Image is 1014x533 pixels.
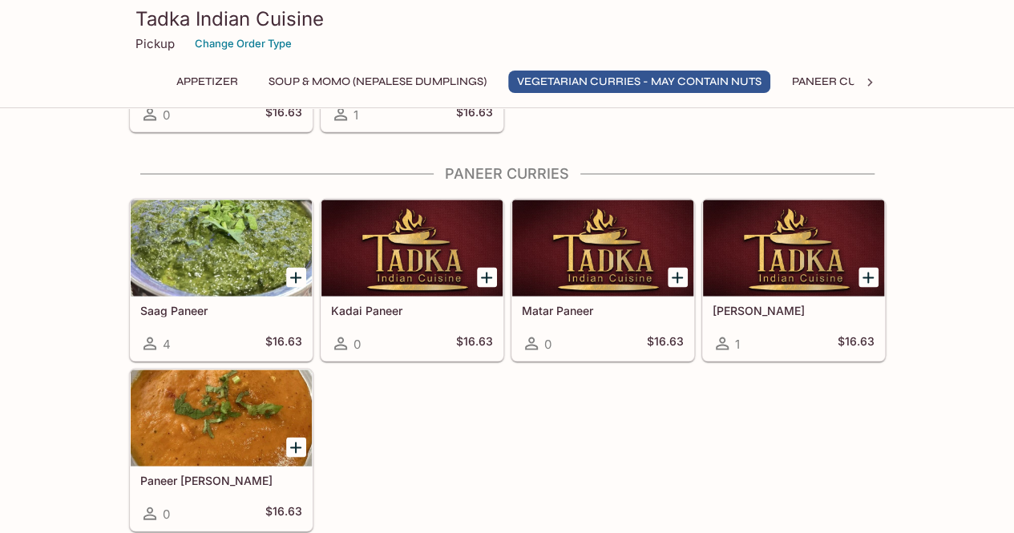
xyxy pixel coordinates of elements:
button: Change Order Type [188,31,299,56]
span: 0 [544,336,551,351]
div: Paneer Makhani [703,200,884,296]
a: Paneer [PERSON_NAME]0$16.63 [130,369,313,531]
button: Add Kadai Paneer [477,267,497,287]
h5: Paneer [PERSON_NAME] [140,473,302,487]
div: Saag Paneer [131,200,312,296]
p: Pickup [135,36,175,51]
h5: $16.63 [265,333,302,353]
h5: [PERSON_NAME] [713,303,875,317]
span: 4 [163,336,171,351]
h5: $16.63 [456,104,493,123]
div: Matar Paneer [512,200,693,296]
a: Kadai Paneer0$16.63 [321,199,503,361]
h4: Paneer Curries [129,164,886,182]
span: 0 [163,506,170,521]
button: Add Paneer Makhani [858,267,879,287]
span: 0 [353,336,361,351]
button: Paneer Curries [783,71,899,93]
button: Add Matar Paneer [668,267,688,287]
button: Add Paneer Tikka Masala [286,437,306,457]
a: Saag Paneer4$16.63 [130,199,313,361]
h5: $16.63 [265,503,302,523]
button: Vegetarian Curries - may contain nuts [508,71,770,93]
a: [PERSON_NAME]1$16.63 [702,199,885,361]
button: Appetizer [168,71,247,93]
h5: $16.63 [265,104,302,123]
h5: Kadai Paneer [331,303,493,317]
h5: $16.63 [838,333,875,353]
h5: Saag Paneer [140,303,302,317]
button: Soup & Momo (Nepalese Dumplings) [260,71,495,93]
h5: $16.63 [456,333,493,353]
span: 0 [163,107,170,122]
a: Matar Paneer0$16.63 [511,199,694,361]
span: 1 [735,336,740,351]
button: Add Saag Paneer [286,267,306,287]
div: Paneer Tikka Masala [131,369,312,466]
span: 1 [353,107,358,122]
h5: Matar Paneer [522,303,684,317]
h5: $16.63 [647,333,684,353]
div: Kadai Paneer [321,200,503,296]
h3: Tadka Indian Cuisine [135,6,879,31]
